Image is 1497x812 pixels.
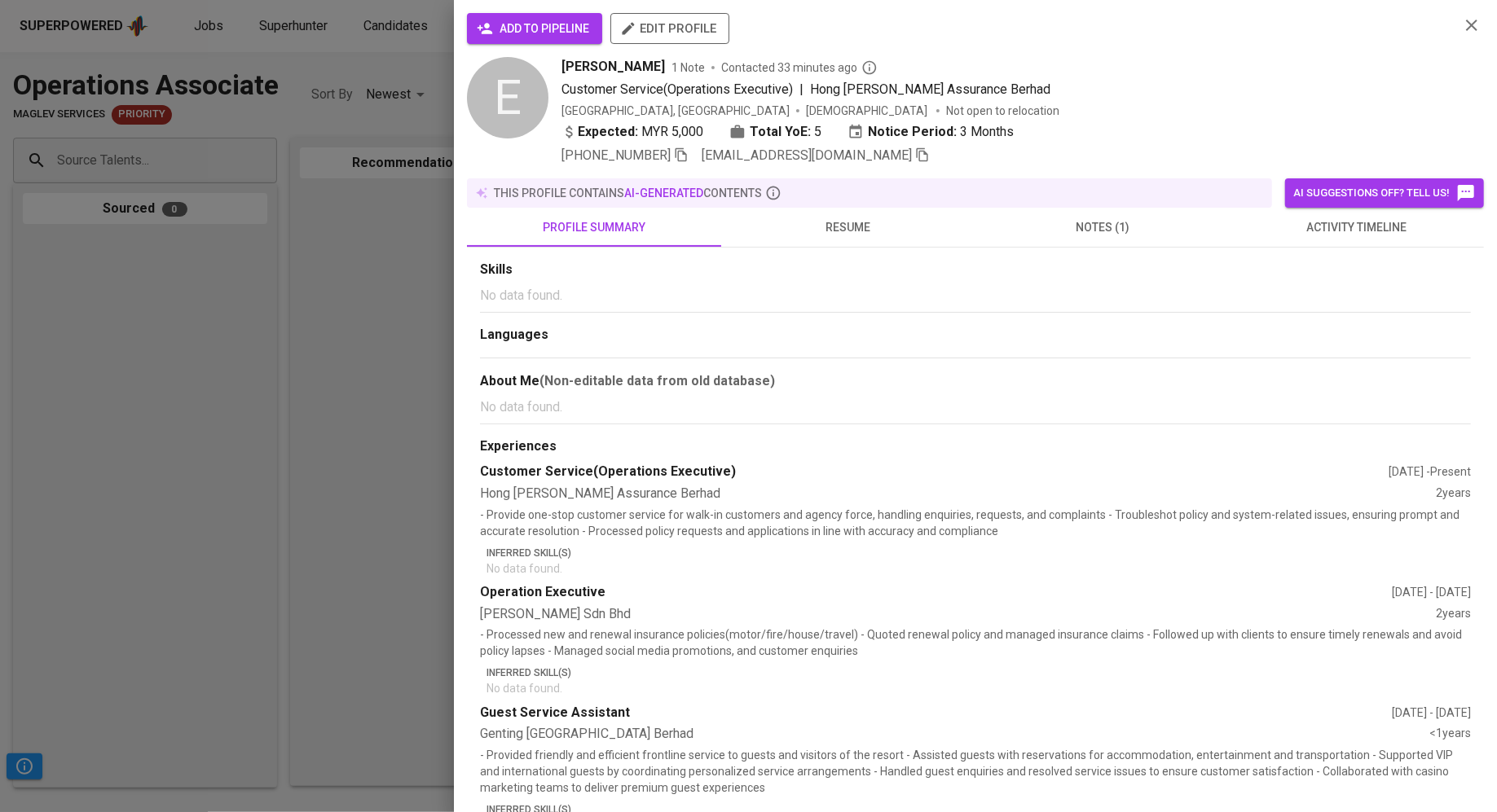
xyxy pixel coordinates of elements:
[1293,183,1476,203] span: AI suggestions off? Tell us!
[721,59,878,76] span: Contacted 33 minutes ago
[561,103,790,119] div: [GEOGRAPHIC_DATA], [GEOGRAPHIC_DATA]
[561,147,671,163] span: [PHONE_NUMBER]
[702,147,912,163] span: [EMAIL_ADDRESS][DOMAIN_NAME]
[868,122,957,142] b: Notice Period:
[480,747,1471,796] p: - Provided friendly and efficient frontline service to guests and visitors of the resort - Assist...
[487,560,1471,577] p: No data found.
[806,103,930,119] span: [DEMOGRAPHIC_DATA]
[477,217,711,238] span: profile summary
[561,122,703,142] div: MYR 5,000
[985,217,1220,238] span: notes (1)
[561,57,665,77] span: [PERSON_NAME]
[623,18,716,39] span: edit profile
[480,371,1471,391] div: About Me
[480,261,1471,279] div: Skills
[1285,178,1484,208] button: AI suggestions off? Tell us!
[480,286,1471,305] p: No data found.
[1436,605,1471,624] div: 2 years
[848,122,1014,142] div: 3 Months
[731,217,966,238] span: resume
[494,185,762,201] p: this profile contains contents
[480,463,1389,481] div: Customer Service(Operations Executive)
[861,59,878,76] svg: By Malaysia recruiter
[1392,584,1471,600] div: [DATE] - [DATE]
[480,326,1471,345] div: Languages
[561,81,793,97] span: Customer Service(Operations Executive)
[578,122,638,142] b: Expected:
[814,122,821,142] span: 5
[539,373,775,388] b: (Non-editable data from old database)
[467,13,602,44] button: add to pipeline
[610,13,729,44] button: edit profile
[946,103,1059,119] p: Not open to relocation
[671,59,705,76] span: 1 Note
[799,80,804,99] span: |
[610,21,729,34] a: edit profile
[1389,463,1471,480] div: [DATE] - Present
[480,397,1471,417] p: No data found.
[1429,725,1471,744] div: <1 years
[810,81,1050,97] span: Hong [PERSON_NAME] Assurance Berhad
[467,57,548,138] div: E
[480,583,1392,602] div: Operation Executive
[480,507,1471,539] p: - Provide one-stop customer service for walk-in customers and agency force, handling enquiries, r...
[480,725,1429,744] div: Genting [GEOGRAPHIC_DATA] Berhad
[1239,217,1474,238] span: activity timeline
[487,546,1471,560] p: Inferred Skill(s)
[750,122,811,142] b: Total YoE:
[624,187,703,200] span: AI-generated
[480,626,1471,659] p: - Processed new and renewal insurance policies(motor/fire/house/travel) - Quoted renewal policy a...
[1392,704,1471,721] div: [DATE] - [DATE]
[487,665,1471,680] p: Inferred Skill(s)
[1436,485,1471,503] div: 2 years
[480,19,589,39] span: add to pipeline
[480,437,1471,456] div: Experiences
[480,485,1436,503] div: Hong [PERSON_NAME] Assurance Berhad
[480,605,1436,624] div: [PERSON_NAME] Sdn Bhd
[487,680,1471,696] p: No data found.
[480,704,1392,722] div: Guest Service Assistant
